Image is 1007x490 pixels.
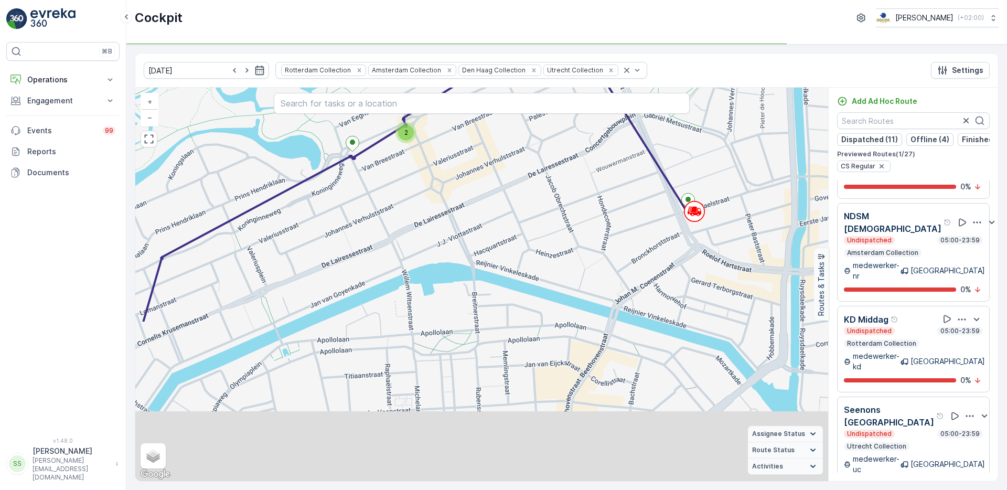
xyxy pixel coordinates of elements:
div: Help Tooltip Icon [936,412,945,420]
p: 0 % [960,284,971,295]
span: 2 [404,129,408,136]
summary: Activities [748,459,823,475]
p: 05:00-23:59 [939,430,981,438]
a: Events99 [6,120,120,141]
p: medewerker-nr [853,260,901,281]
div: Remove Rotterdam Collection [353,66,365,74]
span: Activities [752,462,783,471]
button: Dispatched (11) [837,133,902,146]
p: medewerker-uc [853,454,901,475]
div: Remove Den Haag Collection [528,66,540,74]
p: Dispatched (11) [841,134,898,145]
summary: Route Status [748,442,823,459]
div: 2 [395,122,416,143]
img: Google [138,467,173,481]
p: [GEOGRAPHIC_DATA] [910,356,985,367]
button: Offline (4) [906,133,954,146]
p: medewerker-kd [853,351,901,372]
a: Reports [6,141,120,162]
a: Zoom In [142,94,157,110]
span: + [147,97,152,106]
div: Amsterdam Collection [369,65,443,75]
p: Engagement [27,95,99,106]
div: Help Tooltip Icon [891,315,899,324]
input: Search Routes [837,112,990,129]
p: Undispatched [846,327,893,335]
div: Utrecht Collection [544,65,605,75]
p: Cockpit [135,9,183,26]
p: ⌘B [102,47,112,56]
img: logo_light-DOdMpM7g.png [30,8,76,29]
p: Undispatched [846,430,893,438]
p: Documents [27,167,115,178]
button: SS[PERSON_NAME][PERSON_NAME][EMAIL_ADDRESS][DOMAIN_NAME] [6,446,120,482]
p: NDSM [DEMOGRAPHIC_DATA] [844,210,941,235]
p: Undispatched [846,236,893,244]
button: [PERSON_NAME](+02:00) [876,8,999,27]
p: [GEOGRAPHIC_DATA] [910,265,985,276]
p: Previewed Routes ( 1 / 27 ) [837,150,990,158]
p: 0 % [960,182,971,192]
span: CS Regular [841,162,875,171]
span: Assignee Status [752,430,805,438]
p: Amsterdam Collection [846,249,919,257]
a: Documents [6,162,120,183]
p: Rotterdam Collection [846,339,917,348]
div: Den Haag Collection [459,65,527,75]
p: 99 [105,126,113,135]
p: Operations [27,74,99,85]
img: basis-logo_rgb2x.png [876,12,891,24]
a: Layers [142,444,165,467]
p: Utrecht Collection [846,442,907,451]
div: Remove Utrecht Collection [605,66,617,74]
p: [PERSON_NAME][EMAIL_ADDRESS][DOMAIN_NAME] [33,456,110,482]
a: Zoom Out [142,110,157,125]
button: Operations [6,69,120,90]
p: [PERSON_NAME] [895,13,954,23]
button: Settings [931,62,990,79]
span: − [147,113,153,122]
div: Remove Amsterdam Collection [444,66,455,74]
p: [GEOGRAPHIC_DATA] [910,459,985,470]
p: ( +02:00 ) [958,14,984,22]
p: Reports [27,146,115,157]
div: Rotterdam Collection [282,65,352,75]
span: v 1.48.0 [6,438,120,444]
div: Help Tooltip Icon [944,218,952,227]
a: Open this area in Google Maps (opens a new window) [138,467,173,481]
p: Finished (1) [962,134,1004,145]
p: [PERSON_NAME] [33,446,110,456]
p: Offline (4) [910,134,949,145]
p: 05:00-23:59 [939,236,981,244]
input: dd/mm/yyyy [144,62,269,79]
p: Settings [952,65,983,76]
p: Events [27,125,97,136]
p: 0 % [960,375,971,386]
div: SS [9,455,26,472]
p: Seenons [GEOGRAPHIC_DATA] [844,403,934,429]
p: KD Middag [844,313,888,326]
span: Route Status [752,446,795,454]
p: Routes & Tasks [816,262,827,316]
summary: Assignee Status [748,426,823,442]
p: 05:00-23:59 [939,327,981,335]
a: Add Ad Hoc Route [837,96,917,106]
img: logo [6,8,27,29]
button: Engagement [6,90,120,111]
p: Add Ad Hoc Route [852,96,917,106]
input: Search for tasks or a location [274,93,690,114]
